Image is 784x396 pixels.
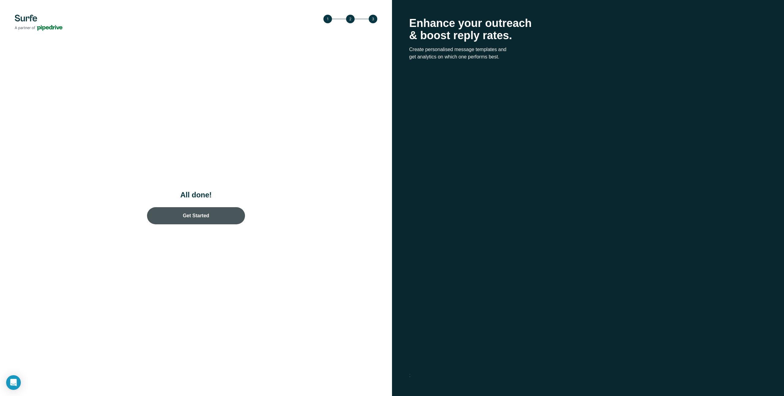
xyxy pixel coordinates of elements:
img: Step 3 [323,15,377,23]
p: Enhance your outreach [409,17,767,29]
div: Open Intercom Messenger [6,375,21,390]
p: & boost reply rates. [409,29,767,42]
p: get analytics on which one performs best. [409,53,767,61]
h1: All done! [135,190,257,200]
img: Surfe's logo [15,15,62,31]
p: Create personalised message templates and [409,46,767,53]
iframe: YouTube video player [490,156,686,276]
a: Get Started [147,207,245,224]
